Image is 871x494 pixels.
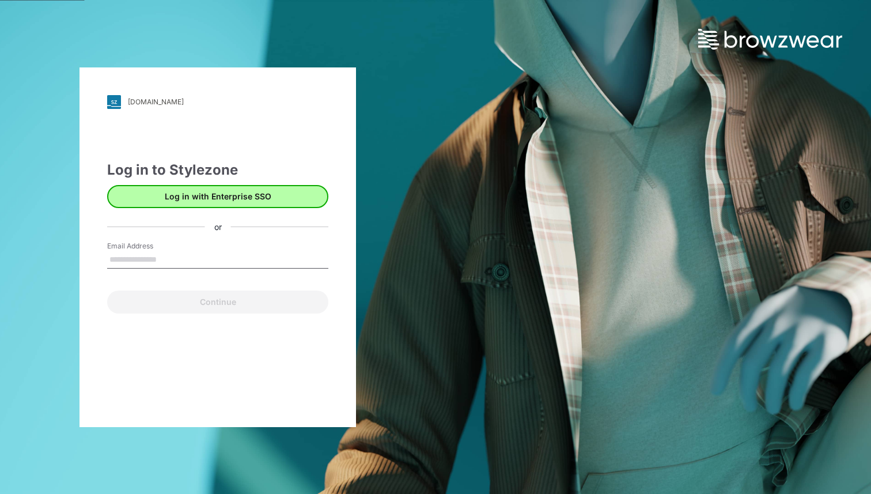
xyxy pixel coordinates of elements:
[128,97,184,106] div: [DOMAIN_NAME]
[107,95,328,109] a: [DOMAIN_NAME]
[107,160,328,180] div: Log in to Stylezone
[698,29,842,50] img: browzwear-logo.73288ffb.svg
[107,241,188,251] label: Email Address
[107,95,121,109] img: svg+xml;base64,PHN2ZyB3aWR0aD0iMjgiIGhlaWdodD0iMjgiIHZpZXdCb3g9IjAgMCAyOCAyOCIgZmlsbD0ibm9uZSIgeG...
[205,221,231,233] div: or
[107,185,328,208] button: Log in with Enterprise SSO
